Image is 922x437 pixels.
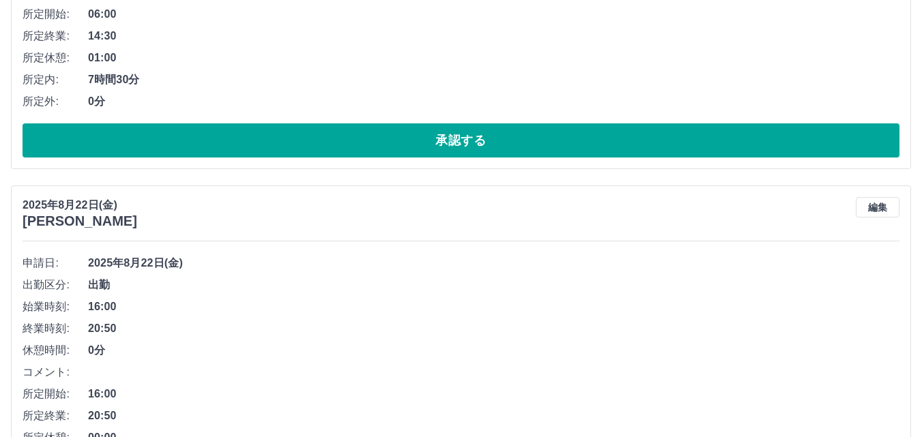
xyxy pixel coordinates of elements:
[23,213,137,229] h3: [PERSON_NAME]
[88,408,899,424] span: 20:50
[88,277,899,293] span: 出勤
[88,386,899,402] span: 16:00
[88,72,899,88] span: 7時間30分
[23,28,88,44] span: 所定終業:
[88,93,899,110] span: 0分
[88,28,899,44] span: 14:30
[23,123,899,157] button: 承認する
[23,342,88,359] span: 休憩時間:
[23,6,88,22] span: 所定開始:
[23,72,88,88] span: 所定内:
[23,197,137,213] p: 2025年8月22日(金)
[88,299,899,315] span: 16:00
[23,255,88,271] span: 申請日:
[23,277,88,293] span: 出勤区分:
[856,197,899,217] button: 編集
[88,320,899,337] span: 20:50
[88,255,899,271] span: 2025年8月22日(金)
[88,6,899,22] span: 06:00
[23,93,88,110] span: 所定外:
[23,299,88,315] span: 始業時刻:
[23,386,88,402] span: 所定開始:
[23,320,88,337] span: 終業時刻:
[23,364,88,380] span: コメント:
[23,50,88,66] span: 所定休憩:
[88,342,899,359] span: 0分
[23,408,88,424] span: 所定終業:
[88,50,899,66] span: 01:00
